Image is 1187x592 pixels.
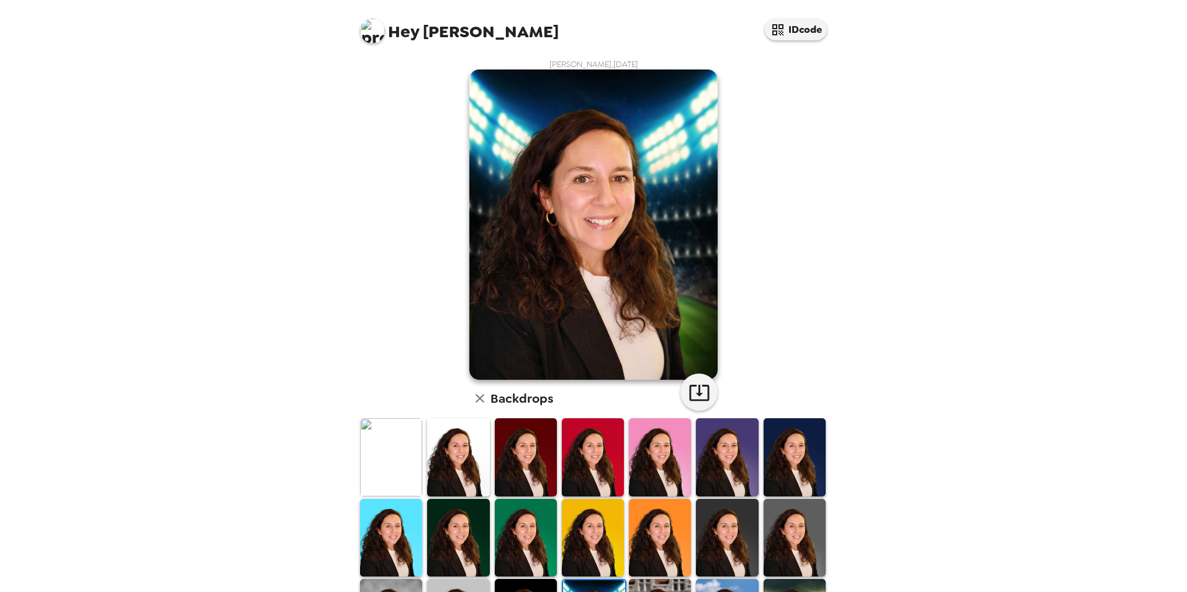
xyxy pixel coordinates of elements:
span: Hey [388,20,419,43]
img: Original [360,418,422,496]
img: user [469,70,718,380]
h6: Backdrops [490,388,553,408]
button: IDcode [765,19,827,40]
span: [PERSON_NAME] , [DATE] [549,59,638,70]
img: profile pic [360,19,385,43]
span: [PERSON_NAME] [360,12,559,40]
